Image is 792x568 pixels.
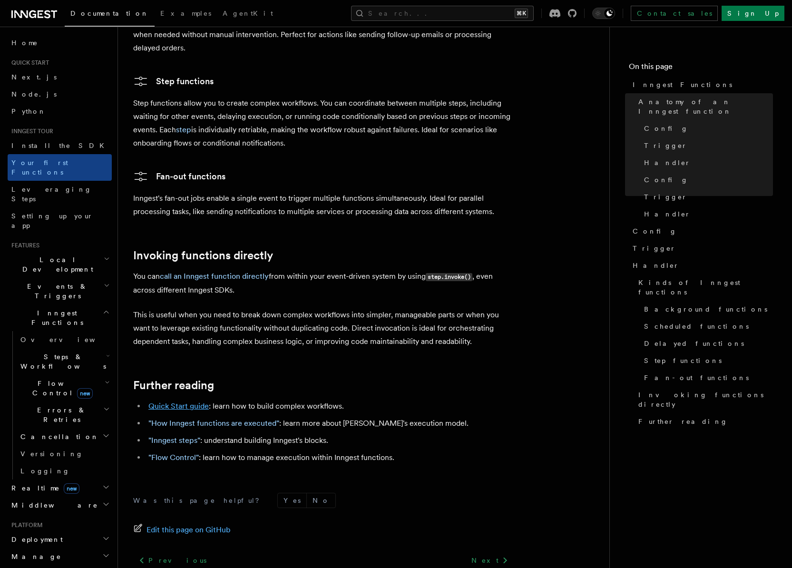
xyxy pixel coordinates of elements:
[351,6,534,21] button: Search...⌘K
[640,318,773,335] a: Scheduled functions
[11,212,93,229] span: Setting up your app
[640,369,773,386] a: Fan-out functions
[17,405,103,424] span: Errors & Retries
[155,3,217,26] a: Examples
[644,209,691,219] span: Handler
[17,331,112,348] a: Overview
[640,335,773,352] a: Delayed functions
[278,493,306,508] button: Yes
[8,500,98,510] span: Middleware
[133,97,514,150] p: Step functions allow you to create complex workflows. You can coordinate between multiple steps, ...
[8,480,112,497] button: Realtimenew
[133,74,214,89] a: Step functions
[640,206,773,223] a: Handler
[17,402,112,428] button: Errors & Retries
[640,120,773,137] a: Config
[148,419,279,428] a: "How Inngest functions are executed"
[8,497,112,514] button: Middleware
[8,531,112,548] button: Deployment
[8,34,112,51] a: Home
[17,352,106,371] span: Steps & Workflows
[631,6,718,21] a: Contact sales
[11,186,92,203] span: Leveraging Steps
[644,175,688,185] span: Config
[307,493,335,508] button: No
[133,169,225,184] a: Fan-out functions
[8,521,43,529] span: Platform
[8,548,112,565] button: Manage
[8,255,104,274] span: Local Development
[8,242,39,249] span: Features
[8,86,112,103] a: Node.js
[8,181,112,207] a: Leveraging Steps
[640,154,773,171] a: Handler
[17,462,112,480] a: Logging
[8,535,63,544] span: Deployment
[148,453,199,462] a: "Flow Control"
[644,192,687,202] span: Trigger
[640,352,773,369] a: Step functions
[20,450,83,458] span: Versioning
[217,3,279,26] a: AgentKit
[629,257,773,274] a: Handler
[133,523,231,537] a: Edit this page on GitHub
[11,108,46,115] span: Python
[133,192,514,218] p: Inngest's fan-out jobs enable a single event to trigger multiple functions simultaneously. Ideal ...
[515,9,528,18] kbd: ⌘K
[644,356,722,365] span: Step functions
[8,282,104,301] span: Events & Triggers
[8,127,53,135] span: Inngest tour
[635,386,773,413] a: Invoking functions directly
[146,417,514,430] li: : learn more about [PERSON_NAME]'s execution model.
[629,61,773,76] h4: On this page
[8,483,79,493] span: Realtime
[70,10,149,17] span: Documentation
[133,270,514,297] p: You can from within your event-driven system by using , even across different Inngest SDKs.
[640,301,773,318] a: Background functions
[11,159,68,176] span: Your first Functions
[644,304,767,314] span: Background functions
[11,73,57,81] span: Next.js
[644,124,688,133] span: Config
[17,432,99,441] span: Cancellation
[633,244,676,253] span: Trigger
[8,207,112,234] a: Setting up your app
[629,223,773,240] a: Config
[644,141,687,150] span: Trigger
[133,379,214,392] a: Further reading
[133,308,514,348] p: This is useful when you need to break down complex workflows into simpler, manageable parts or wh...
[148,436,200,445] a: "Inngest steps"
[65,3,155,27] a: Documentation
[635,93,773,120] a: Anatomy of an Inngest function
[629,240,773,257] a: Trigger
[635,413,773,430] a: Further reading
[8,331,112,480] div: Inngest Functions
[633,226,677,236] span: Config
[146,451,514,464] li: : learn how to manage execution within Inngest functions.
[638,97,773,116] span: Anatomy of an Inngest function
[633,80,732,89] span: Inngest Functions
[722,6,784,21] a: Sign Up
[8,308,103,327] span: Inngest Functions
[644,158,691,167] span: Handler
[147,523,231,537] span: Edit this page on GitHub
[640,171,773,188] a: Config
[638,390,773,409] span: Invoking functions directly
[223,10,273,17] span: AgentKit
[8,103,112,120] a: Python
[176,125,191,134] a: step
[146,434,514,447] li: : understand building Inngest's blocks.
[148,402,209,411] a: Quick Start guide
[8,251,112,278] button: Local Development
[629,76,773,93] a: Inngest Functions
[644,373,749,382] span: Fan-out functions
[17,379,105,398] span: Flow Control
[8,278,112,304] button: Events & Triggers
[8,59,49,67] span: Quick start
[20,336,118,343] span: Overview
[146,400,514,413] li: : learn how to build complex workflows.
[592,8,615,19] button: Toggle dark mode
[64,483,79,494] span: new
[11,38,38,48] span: Home
[11,142,110,149] span: Install the SDK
